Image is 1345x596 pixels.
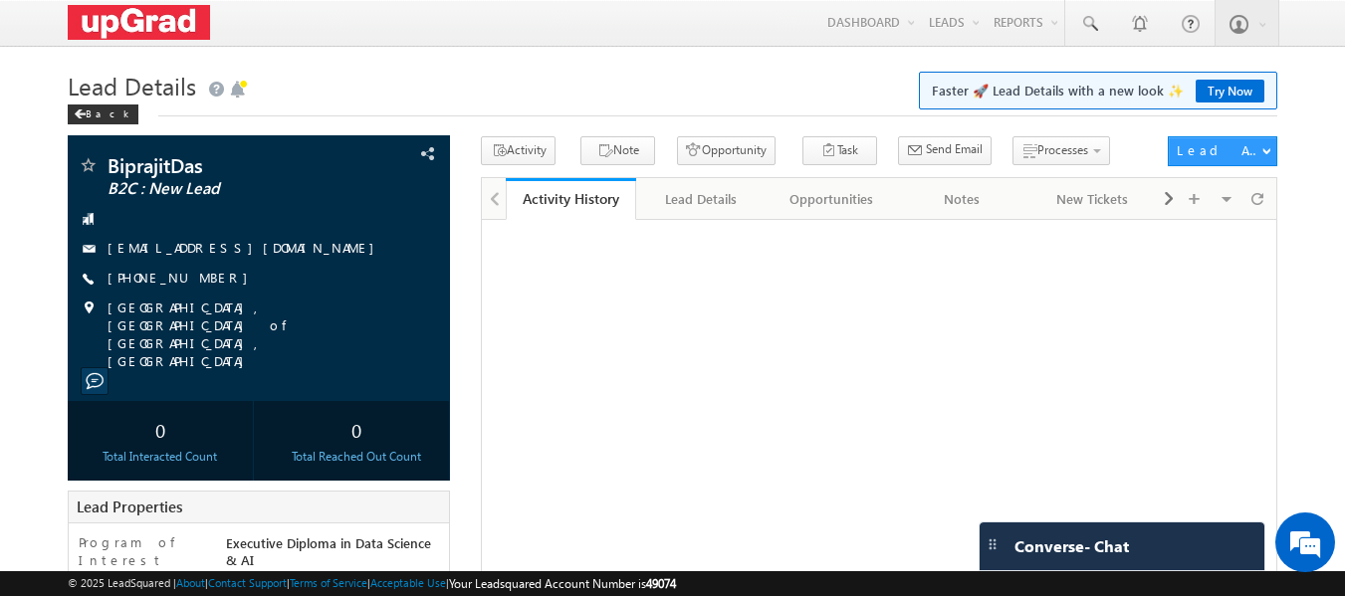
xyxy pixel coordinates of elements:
a: Opportunities [767,178,897,220]
a: Acceptable Use [370,576,446,589]
a: New Tickets [1027,178,1158,220]
span: Processes [1037,142,1088,157]
button: Activity [481,136,556,165]
span: 49074 [646,576,676,591]
div: Lead Actions [1177,141,1261,159]
div: New Tickets [1043,187,1140,211]
a: Notes [897,178,1027,220]
a: [PHONE_NUMBER] [108,269,258,286]
div: Notes [913,187,1009,211]
div: Executive Diploma in Data Science & AI [221,533,450,578]
button: Lead Actions [1168,136,1277,166]
a: Back [68,103,148,120]
a: Activity History [506,178,636,220]
span: B2C : New Lead [108,179,343,199]
span: Your Leadsquared Account Number is [449,576,676,591]
a: [EMAIL_ADDRESS][DOMAIN_NAME] [108,239,384,256]
span: Lead Details [68,70,196,101]
span: Lead Properties [77,497,182,516]
div: Lead Details [652,187,749,211]
a: Contact Support [208,576,287,589]
span: [GEOGRAPHIC_DATA], [GEOGRAPHIC_DATA] of [GEOGRAPHIC_DATA], [GEOGRAPHIC_DATA] [108,298,416,370]
a: Terms of Service [290,576,367,589]
button: Task [802,136,877,165]
div: Activity History [521,189,621,208]
a: About [176,576,205,589]
span: BiprajitDas [108,155,343,175]
div: 0 [73,411,248,448]
label: Program of Interest [79,533,207,569]
a: Lead Details [636,178,767,220]
a: Try Now [1196,80,1264,102]
span: © 2025 LeadSquared | | | | | [68,574,676,593]
span: Converse - Chat [1014,537,1129,555]
div: Opportunities [783,187,879,211]
button: Opportunity [677,136,776,165]
div: Back [68,104,138,124]
div: Total Reached Out Count [269,448,444,466]
div: 0 [269,411,444,448]
button: Note [580,136,655,165]
img: Custom Logo [68,5,211,40]
span: Send Email [926,140,983,158]
span: Faster 🚀 Lead Details with a new look ✨ [932,81,1264,100]
img: carter-drag [985,536,1001,552]
button: Send Email [898,136,992,165]
div: Total Interacted Count [73,448,248,466]
button: Processes [1012,136,1110,165]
